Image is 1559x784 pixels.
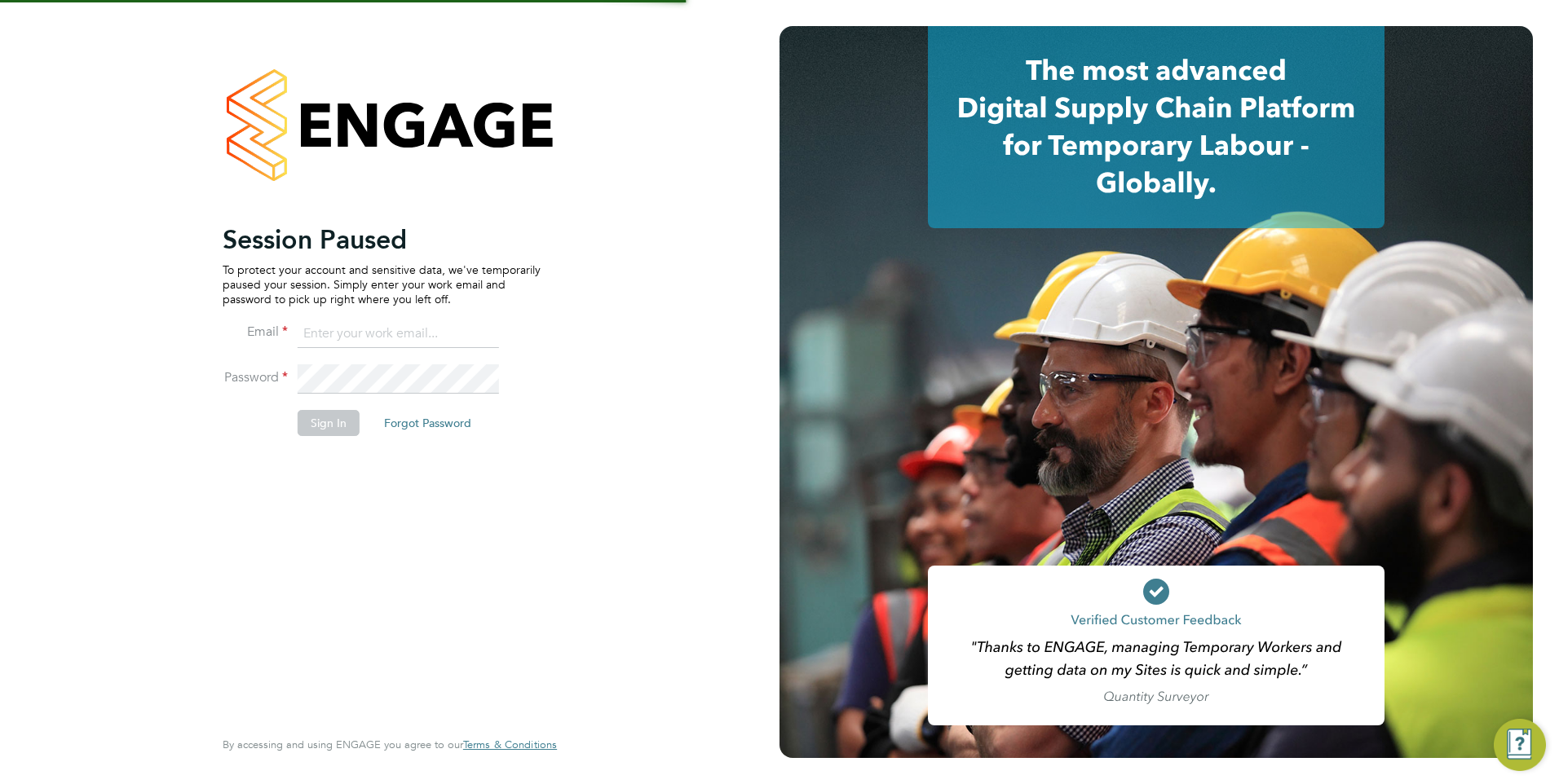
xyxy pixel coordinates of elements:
button: Forgot Password [371,410,484,436]
button: Engage Resource Center [1494,719,1546,771]
label: Email [223,324,288,341]
h2: Session Paused [223,223,541,256]
input: Enter your work email... [298,319,499,349]
span: Terms & Conditions [463,738,557,751]
p: To protect your account and sensitive data, we've temporarily paused your session. Simply enter y... [223,262,541,307]
a: Terms & Conditions [463,738,557,751]
label: Password [223,369,288,386]
span: By accessing and using ENGAGE you agree to our [223,738,557,751]
button: Sign In [298,410,360,436]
